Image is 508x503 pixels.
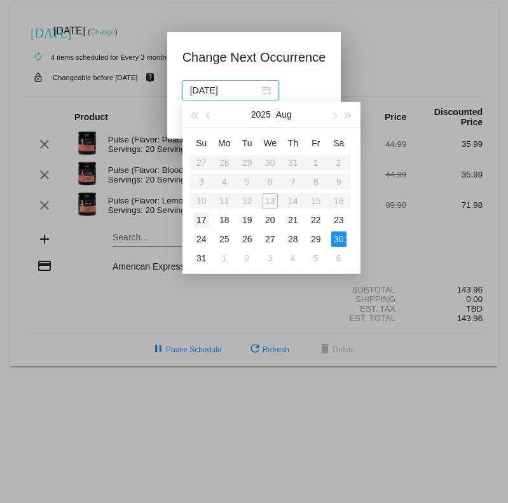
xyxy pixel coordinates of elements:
td: 8/19/2025 [236,210,259,230]
td: 8/23/2025 [327,210,350,230]
div: 25 [217,231,232,247]
div: 6 [331,251,347,266]
div: 1 [217,251,232,266]
td: 9/5/2025 [305,249,327,268]
input: Select date [190,83,259,97]
th: Mon [213,133,236,153]
div: 29 [308,231,324,247]
div: 22 [308,212,324,228]
td: 8/28/2025 [282,230,305,249]
div: 30 [331,231,347,247]
td: 8/24/2025 [190,230,213,249]
td: 9/2/2025 [236,249,259,268]
div: 3 [263,251,278,266]
div: 2 [240,251,255,266]
th: Sat [327,133,350,153]
div: 23 [331,212,347,228]
div: 18 [217,212,232,228]
div: 5 [308,251,324,266]
td: 8/30/2025 [327,230,350,249]
td: 8/22/2025 [305,210,327,230]
th: Fri [305,133,327,153]
div: 21 [285,212,301,228]
td: 8/29/2025 [305,230,327,249]
th: Thu [282,133,305,153]
div: 19 [240,212,255,228]
td: 8/26/2025 [236,230,259,249]
button: Last year (Control + left) [188,102,202,127]
div: 4 [285,251,301,266]
div: 17 [194,212,209,228]
td: 8/31/2025 [190,249,213,268]
div: 24 [194,231,209,247]
td: 8/25/2025 [213,230,236,249]
h1: Change Next Occurrence [182,47,326,67]
td: 8/21/2025 [282,210,305,230]
div: 26 [240,231,255,247]
button: Previous month (PageUp) [202,102,216,127]
button: 2025 [251,102,271,127]
button: Aug [276,102,292,127]
div: 20 [263,212,278,228]
div: 31 [194,251,209,266]
button: Next year (Control + right) [341,102,355,127]
td: 9/6/2025 [327,249,350,268]
div: 28 [285,231,301,247]
div: 27 [263,231,278,247]
td: 9/4/2025 [282,249,305,268]
td: 8/20/2025 [259,210,282,230]
button: Next month (PageDown) [327,102,341,127]
td: 8/27/2025 [259,230,282,249]
td: 9/1/2025 [213,249,236,268]
th: Sun [190,133,213,153]
td: 8/18/2025 [213,210,236,230]
td: 8/17/2025 [190,210,213,230]
td: 9/3/2025 [259,249,282,268]
th: Wed [259,133,282,153]
th: Tue [236,133,259,153]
